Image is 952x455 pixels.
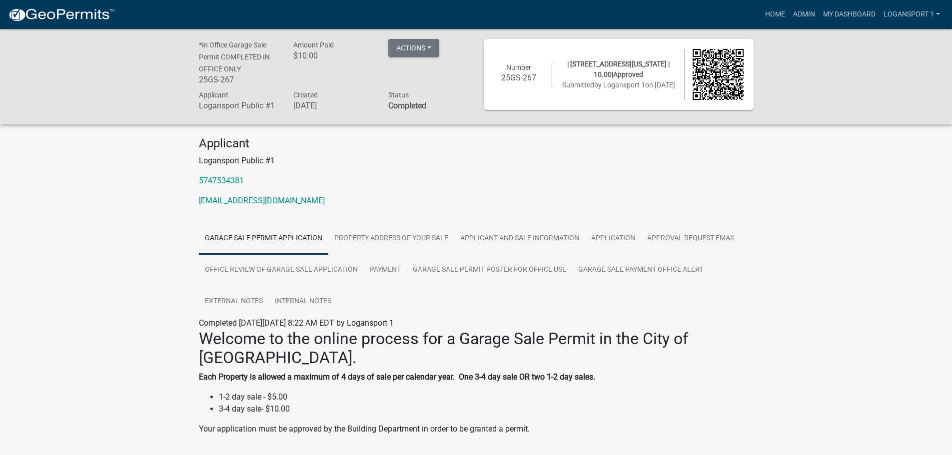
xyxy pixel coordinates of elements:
li: 3-4 day sale- $10.00 [219,403,754,415]
span: | [STREET_ADDRESS][US_STATE] | 10.00|Approved [567,60,670,78]
span: by Logansport 1 [594,81,645,89]
p: Your application must be approved by the Building Department in order to be granted a permit. [199,423,754,447]
a: Garage Sale Permit Application [199,223,328,255]
a: Garage Sale Payment Office Alert [572,254,709,286]
a: My Dashboard [819,5,880,24]
a: Application [585,223,641,255]
a: External Notes [199,286,269,318]
strong: Completed [388,101,426,110]
p: Logansport Public #1 [199,155,754,167]
h2: Welcome to the online process for a Garage Sale Permit in the City of [GEOGRAPHIC_DATA]. [199,329,754,368]
a: Admin [789,5,819,24]
span: Applicant [199,91,228,99]
h6: Logansport Public #1 [199,101,279,110]
a: Garage Sale Permit Poster for Office Use [407,254,572,286]
a: Home [761,5,789,24]
a: PROPERTY ADDRESS OF YOUR SALE [328,223,454,255]
span: Number [506,63,531,71]
a: Applicant and Sale Information [454,223,585,255]
a: 5747534381 [199,176,244,185]
img: QR code [693,49,744,100]
a: Logansport 1 [880,5,944,24]
span: Submitted on [DATE] [562,81,675,89]
span: *In Office Garage Sale Permit COMPLETED IN OFFICE ONLY [199,41,270,73]
span: Completed [DATE][DATE] 8:22 AM EDT by Logansport 1 [199,318,394,328]
h6: 25GS-267 [494,73,545,82]
strong: Each Property is allowed a maximum of 4 days of sale per calendar year. One 3-4 day sale OR two 1... [199,372,595,382]
a: Office Review of Garage Sale Application [199,254,364,286]
li: 1-2 day sale - $5.00 [219,391,754,403]
h6: 25GS-267 [199,75,279,84]
span: Created [293,91,318,99]
h4: Applicant [199,136,754,151]
span: Amount Paid [293,41,334,49]
a: [EMAIL_ADDRESS][DOMAIN_NAME] [199,196,325,205]
a: Payment [364,254,407,286]
span: Status [388,91,409,99]
h6: [DATE] [293,101,373,110]
a: Approval Request Email [641,223,742,255]
button: Actions [388,39,439,57]
a: Internal Notes [269,286,337,318]
h6: $10.00 [293,51,373,60]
